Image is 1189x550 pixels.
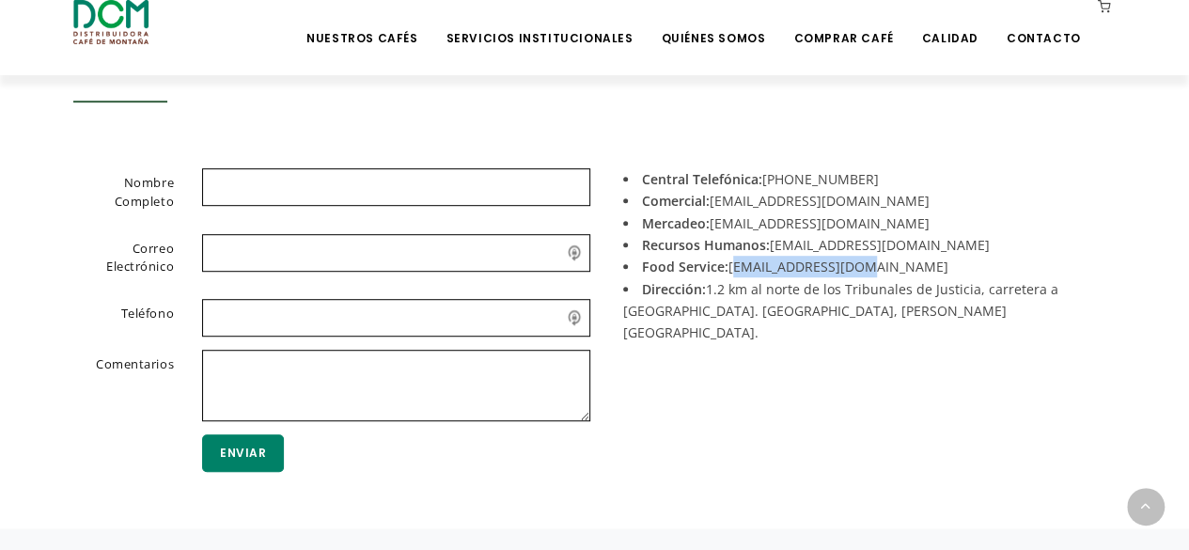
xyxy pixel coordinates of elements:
[623,256,1103,277] li: [EMAIL_ADDRESS][DOMAIN_NAME]
[50,299,189,333] label: Teléfono
[50,350,189,417] label: Comentarios
[623,212,1103,234] li: [EMAIL_ADDRESS][DOMAIN_NAME]
[642,236,770,254] strong: Recursos Humanos:
[642,214,710,232] strong: Mercadeo:
[50,234,189,283] label: Correo Electrónico
[623,234,1103,256] li: [EMAIL_ADDRESS][DOMAIN_NAME]
[642,192,710,210] strong: Comercial:
[782,2,904,46] a: Comprar Café
[642,170,762,188] strong: Central Telefónica:
[910,2,989,46] a: Calidad
[995,2,1092,46] a: Contacto
[202,434,284,472] button: Enviar
[649,2,776,46] a: Quiénes Somos
[295,2,429,46] a: Nuestros Cafés
[50,168,189,217] label: Nombre Completo
[623,278,1103,344] li: 1.2 km al norte de los Tribunales de Justicia, carretera a [GEOGRAPHIC_DATA]. [GEOGRAPHIC_DATA], ...
[623,190,1103,212] li: [EMAIL_ADDRESS][DOMAIN_NAME]
[623,168,1103,190] li: [PHONE_NUMBER]
[434,2,644,46] a: Servicios Institucionales
[642,280,706,298] strong: Dirección:
[642,258,728,275] strong: Food Service:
